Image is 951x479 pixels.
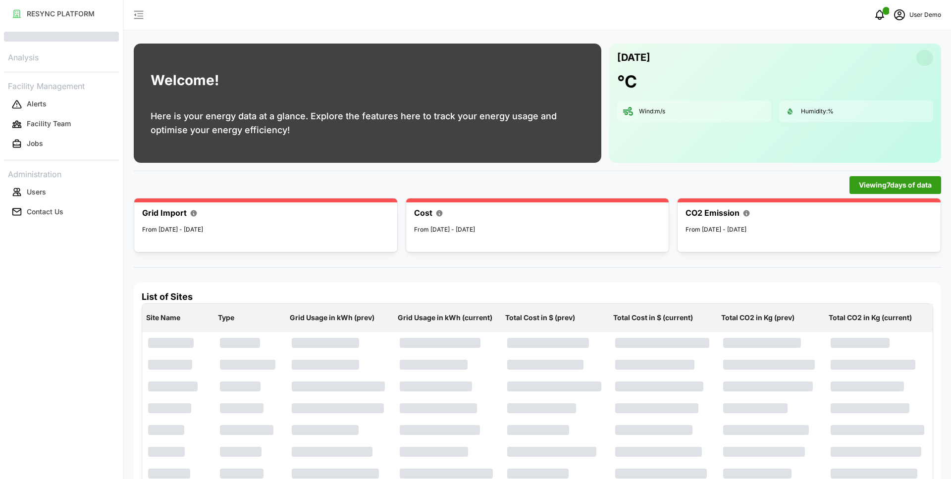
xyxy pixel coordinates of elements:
button: notifications [870,5,890,25]
p: Users [27,187,46,197]
p: Grid Usage in kWh (current) [396,305,500,331]
a: Facility Team [4,114,119,134]
p: From [DATE] - [DATE] [414,225,661,235]
h1: Welcome! [151,70,219,91]
a: Jobs [4,134,119,154]
a: Users [4,182,119,202]
button: Viewing7days of data [849,176,941,194]
p: Facility Team [27,119,71,129]
p: Total CO2 in Kg (prev) [719,305,823,331]
button: Jobs [4,135,119,153]
a: Contact Us [4,202,119,222]
p: From [DATE] - [DATE] [142,225,389,235]
p: Cost [414,207,432,219]
p: Here is your energy data at a glance. Explore the features here to track your energy usage and op... [151,109,584,137]
p: Total CO2 in Kg (current) [827,305,931,331]
button: Alerts [4,96,119,113]
p: User Demo [909,10,941,20]
p: [DATE] [617,49,650,66]
p: CO2 Emission [686,207,740,219]
p: RESYNC PLATFORM [27,9,95,19]
span: Viewing 7 days of data [859,177,932,193]
button: Facility Team [4,115,119,133]
h4: List of Sites [142,290,933,303]
p: Total Cost in $ (prev) [503,305,607,331]
p: Humidity: % [801,107,834,116]
a: Alerts [4,95,119,114]
button: Contact Us [4,203,119,221]
p: Administration [4,166,119,181]
button: schedule [890,5,909,25]
button: Users [4,183,119,201]
p: Type [216,305,284,331]
p: Analysis [4,49,119,64]
h1: °C [617,71,637,93]
p: Site Name [144,305,212,331]
p: Total Cost in $ (current) [611,305,715,331]
p: Facility Management [4,78,119,93]
a: RESYNC PLATFORM [4,4,119,24]
p: Jobs [27,139,43,148]
p: Grid Usage in kWh (prev) [288,305,392,331]
p: Contact Us [27,207,63,217]
p: Alerts [27,99,47,109]
p: From [DATE] - [DATE] [686,225,933,235]
p: Wind: m/s [639,107,665,116]
button: RESYNC PLATFORM [4,5,119,23]
p: Grid Import [142,207,187,219]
